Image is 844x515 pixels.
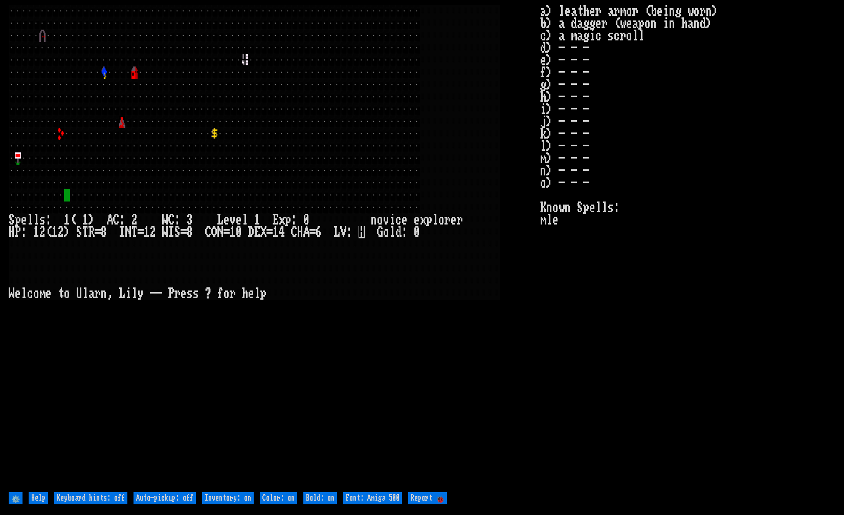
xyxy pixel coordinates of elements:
[291,226,297,238] div: C
[39,287,46,300] div: m
[193,287,199,300] div: s
[297,226,303,238] div: H
[95,287,101,300] div: r
[134,492,196,504] input: Auto-pickup: off
[46,287,52,300] div: e
[9,492,23,504] input: ⚙️
[150,226,156,238] div: 2
[88,287,95,300] div: a
[445,214,451,226] div: r
[9,226,15,238] div: H
[451,214,457,226] div: e
[303,214,309,226] div: 0
[162,226,168,238] div: W
[414,226,420,238] div: 0
[125,287,131,300] div: i
[254,287,260,300] div: l
[279,214,285,226] div: x
[359,226,365,238] mark: H
[457,214,463,226] div: r
[21,287,27,300] div: l
[70,214,76,226] div: (
[52,226,58,238] div: 1
[46,226,52,238] div: (
[113,214,119,226] div: C
[46,214,52,226] div: :
[334,226,340,238] div: L
[101,287,107,300] div: n
[29,492,48,504] input: Help
[15,226,21,238] div: P
[303,226,309,238] div: A
[33,226,39,238] div: 1
[138,226,144,238] div: =
[346,226,352,238] div: :
[224,214,230,226] div: e
[279,226,285,238] div: 4
[254,214,260,226] div: 1
[181,226,187,238] div: =
[230,226,236,238] div: 1
[15,214,21,226] div: p
[76,287,82,300] div: U
[150,287,156,300] div: -
[377,214,383,226] div: o
[64,287,70,300] div: o
[402,214,408,226] div: e
[316,226,322,238] div: 6
[168,287,174,300] div: P
[414,214,420,226] div: e
[260,492,297,504] input: Color: on
[248,287,254,300] div: e
[273,214,279,226] div: E
[242,214,248,226] div: l
[181,287,187,300] div: e
[39,226,46,238] div: 2
[309,226,316,238] div: =
[291,214,297,226] div: :
[395,226,402,238] div: d
[211,226,217,238] div: O
[174,287,181,300] div: r
[64,214,70,226] div: 1
[131,287,138,300] div: l
[27,214,33,226] div: l
[174,226,181,238] div: S
[119,214,125,226] div: :
[254,226,260,238] div: E
[27,287,33,300] div: c
[88,214,95,226] div: )
[230,214,236,226] div: v
[224,226,230,238] div: =
[9,287,15,300] div: W
[82,287,88,300] div: l
[236,226,242,238] div: 0
[402,226,408,238] div: :
[343,492,402,504] input: Font: Amiga 500
[205,287,211,300] div: ?
[285,214,291,226] div: p
[76,226,82,238] div: S
[383,226,389,238] div: o
[162,214,168,226] div: W
[217,287,224,300] div: f
[125,226,131,238] div: N
[230,287,236,300] div: r
[168,226,174,238] div: I
[82,226,88,238] div: T
[156,287,162,300] div: -
[101,226,107,238] div: 8
[21,214,27,226] div: e
[88,226,95,238] div: R
[266,226,273,238] div: =
[303,492,337,504] input: Bold: on
[236,214,242,226] div: e
[432,214,438,226] div: l
[420,214,426,226] div: x
[389,214,395,226] div: i
[15,287,21,300] div: e
[389,226,395,238] div: l
[119,287,125,300] div: L
[383,214,389,226] div: v
[377,226,383,238] div: G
